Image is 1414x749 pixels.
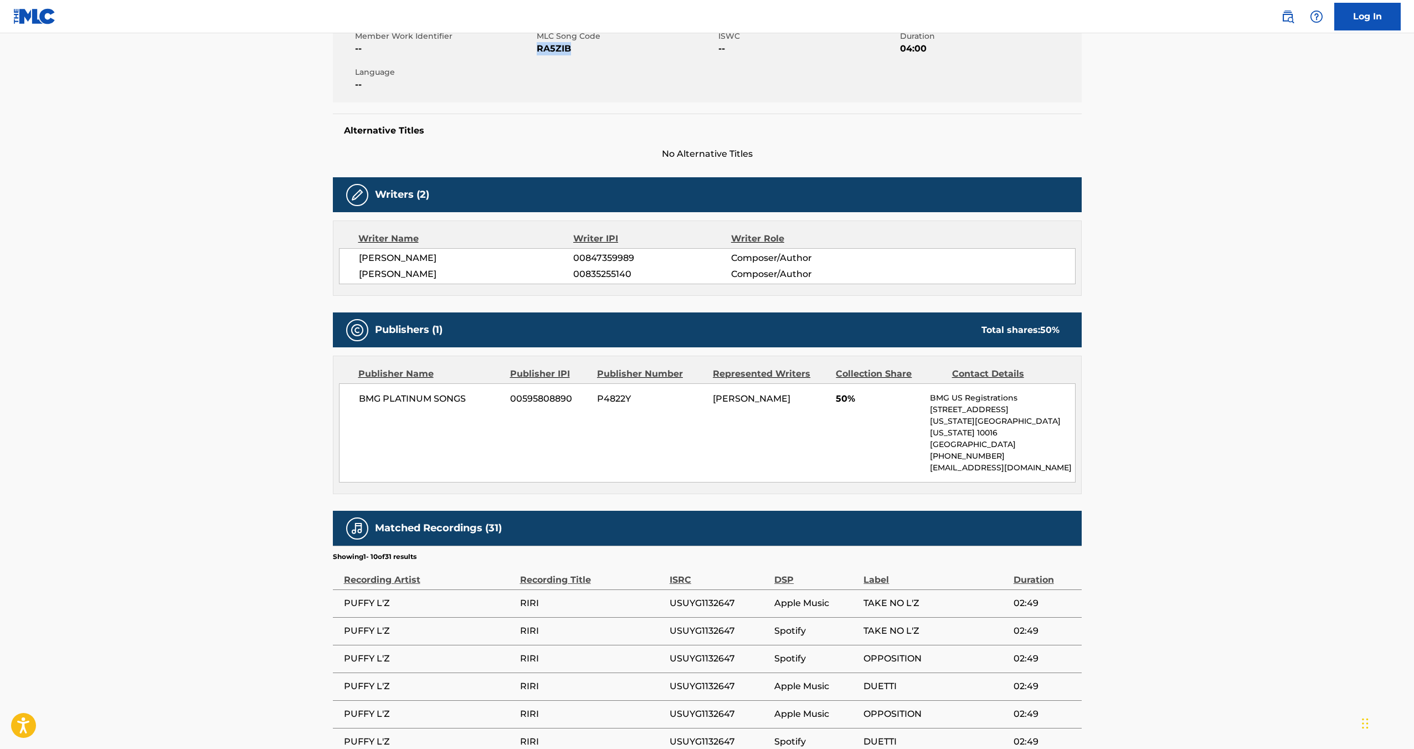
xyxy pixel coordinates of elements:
[1334,3,1401,30] a: Log In
[774,624,858,638] span: Spotify
[355,66,534,78] span: Language
[1014,680,1076,693] span: 02:49
[718,42,897,55] span: --
[774,597,858,610] span: Apple Music
[344,125,1071,136] h5: Alternative Titles
[863,707,1007,721] span: OPPOSITION
[573,232,731,245] div: Writer IPI
[774,707,858,721] span: Apple Music
[355,78,534,91] span: --
[981,324,1060,337] div: Total shares:
[355,42,534,55] span: --
[774,735,858,748] span: Spotify
[13,8,56,24] img: MLC Logo
[510,392,589,406] span: 00595808890
[375,522,502,535] h5: Matched Recordings (31)
[670,562,769,587] div: ISRC
[900,42,1079,55] span: 04:00
[1362,707,1369,740] div: Drag
[1281,10,1294,23] img: search
[713,367,827,381] div: Represented Writers
[774,652,858,665] span: Spotify
[344,597,515,610] span: PUFFY L'Z
[718,30,897,42] span: ISWC
[930,392,1074,404] p: BMG US Registrations
[731,268,875,281] span: Composer/Author
[537,42,716,55] span: RA5ZIB
[1014,652,1076,665] span: 02:49
[1014,624,1076,638] span: 02:49
[952,367,1060,381] div: Contact Details
[375,188,429,201] h5: Writers (2)
[670,652,769,665] span: USUYG1132647
[836,392,922,406] span: 50%
[774,680,858,693] span: Apple Music
[520,624,664,638] span: RIRI
[358,367,502,381] div: Publisher Name
[670,597,769,610] span: USUYG1132647
[358,232,574,245] div: Writer Name
[355,30,534,42] span: Member Work Identifier
[351,188,364,202] img: Writers
[1014,562,1076,587] div: Duration
[344,562,515,587] div: Recording Artist
[670,680,769,693] span: USUYG1132647
[597,392,705,406] span: P4822Y
[510,367,589,381] div: Publisher IPI
[1014,597,1076,610] span: 02:49
[863,652,1007,665] span: OPPOSITION
[930,462,1074,474] p: [EMAIL_ADDRESS][DOMAIN_NAME]
[670,624,769,638] span: USUYG1132647
[930,450,1074,462] p: [PHONE_NUMBER]
[375,324,443,336] h5: Publishers (1)
[863,735,1007,748] span: DUETTI
[774,562,858,587] div: DSP
[351,324,364,337] img: Publishers
[863,624,1007,638] span: TAKE NO L'Z
[520,597,664,610] span: RIRI
[1014,707,1076,721] span: 02:49
[670,707,769,721] span: USUYG1132647
[863,597,1007,610] span: TAKE NO L'Z
[359,268,574,281] span: [PERSON_NAME]
[900,30,1079,42] span: Duration
[344,707,515,721] span: PUFFY L'Z
[333,552,417,562] p: Showing 1 - 10 of 31 results
[520,680,664,693] span: RIRI
[344,680,515,693] span: PUFFY L'Z
[1310,10,1323,23] img: help
[520,707,664,721] span: RIRI
[930,439,1074,450] p: [GEOGRAPHIC_DATA]
[359,392,502,406] span: BMG PLATINUM SONGS
[836,367,943,381] div: Collection Share
[863,680,1007,693] span: DUETTI
[1040,325,1060,335] span: 50 %
[520,652,664,665] span: RIRI
[344,652,515,665] span: PUFFY L'Z
[1359,696,1414,749] iframe: Chat Widget
[713,393,790,404] span: [PERSON_NAME]
[537,30,716,42] span: MLC Song Code
[344,624,515,638] span: PUFFY L'Z
[359,252,574,265] span: [PERSON_NAME]
[863,562,1007,587] div: Label
[333,147,1082,161] span: No Alternative Titles
[731,232,875,245] div: Writer Role
[1014,735,1076,748] span: 02:49
[930,404,1074,415] p: [STREET_ADDRESS]
[930,415,1074,439] p: [US_STATE][GEOGRAPHIC_DATA][US_STATE] 10016
[573,252,731,265] span: 00847359989
[520,562,664,587] div: Recording Title
[573,268,731,281] span: 00835255140
[1305,6,1328,28] div: Help
[597,367,705,381] div: Publisher Number
[344,735,515,748] span: PUFFY L'Z
[520,735,664,748] span: RIRI
[731,252,875,265] span: Composer/Author
[351,522,364,535] img: Matched Recordings
[1277,6,1299,28] a: Public Search
[670,735,769,748] span: USUYG1132647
